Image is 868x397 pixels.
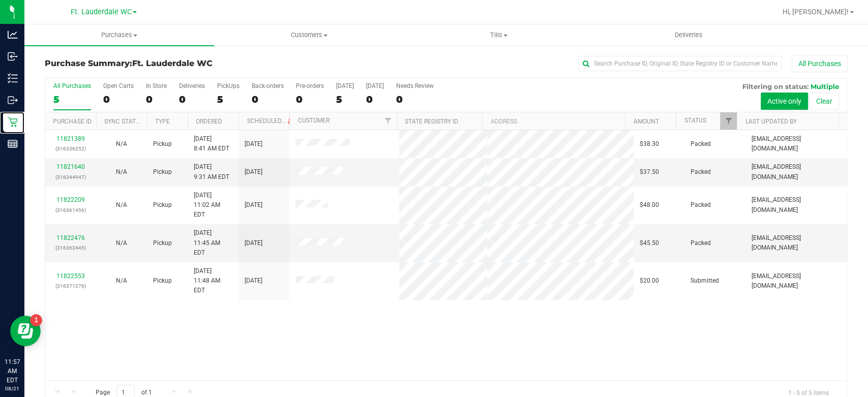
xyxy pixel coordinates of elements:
[56,272,85,280] a: 11822553
[196,118,222,125] a: Ordered
[56,234,85,241] a: 11822476
[116,200,127,210] button: N/A
[53,82,91,89] div: All Purchases
[245,200,262,210] span: [DATE]
[633,118,659,125] a: Amount
[482,112,625,130] th: Address
[194,191,232,220] span: [DATE] 11:02 AM EDT
[194,134,229,154] span: [DATE] 8:41 AM EDT
[396,82,434,89] div: Needs Review
[742,82,809,90] span: Filtering on status:
[116,276,127,286] button: N/A
[366,82,384,89] div: [DATE]
[640,238,659,248] span: $45.50
[56,163,85,170] a: 11821640
[691,238,711,248] span: Packed
[578,56,782,71] input: Search Purchase ID, Original ID, State Registry ID or Customer Name...
[792,55,848,72] button: All Purchases
[380,112,397,130] a: Filter
[640,139,659,149] span: $38.30
[661,30,716,40] span: Deliveries
[116,238,127,248] button: N/A
[245,167,262,177] span: [DATE]
[51,243,90,253] p: (316363445)
[752,134,841,154] span: [EMAIL_ADDRESS][DOMAIN_NAME]
[691,167,711,177] span: Packed
[594,24,784,46] a: Deliveries
[405,30,593,40] span: Tills
[132,58,213,68] span: Ft. Lauderdale WC
[71,8,132,16] span: Ft. Lauderdale WC
[336,82,354,89] div: [DATE]
[396,94,434,105] div: 0
[153,238,172,248] span: Pickup
[153,200,172,210] span: Pickup
[336,94,354,105] div: 5
[45,59,312,68] h3: Purchase Summary:
[179,82,205,89] div: Deliveries
[8,29,18,40] inline-svg: Analytics
[24,30,214,40] span: Purchases
[810,93,839,110] button: Clear
[53,94,91,105] div: 5
[752,233,841,253] span: [EMAIL_ADDRESS][DOMAIN_NAME]
[8,117,18,127] inline-svg: Retail
[194,228,232,258] span: [DATE] 11:45 AM EDT
[296,82,324,89] div: Pre-orders
[146,94,167,105] div: 0
[146,82,167,89] div: In Store
[404,24,594,46] a: Tills
[104,118,143,125] a: Sync Status
[5,357,20,385] p: 11:57 AM EDT
[116,140,127,147] span: Not Applicable
[153,139,172,149] span: Pickup
[214,24,404,46] a: Customers
[405,118,458,125] a: State Registry ID
[252,82,284,89] div: Back-orders
[366,94,384,105] div: 0
[8,139,18,149] inline-svg: Reports
[245,238,262,248] span: [DATE]
[640,167,659,177] span: $37.50
[51,281,90,291] p: (316371276)
[179,94,205,105] div: 0
[30,314,42,326] iframe: Resource center unread badge
[153,167,172,177] span: Pickup
[217,82,240,89] div: PickUps
[116,277,127,284] span: Not Applicable
[720,112,737,130] a: Filter
[53,118,92,125] a: Purchase ID
[153,276,172,286] span: Pickup
[752,195,841,215] span: [EMAIL_ADDRESS][DOMAIN_NAME]
[194,162,229,181] span: [DATE] 9:31 AM EDT
[116,201,127,208] span: Not Applicable
[245,276,262,286] span: [DATE]
[761,93,808,110] button: Active only
[116,167,127,177] button: N/A
[8,95,18,105] inline-svg: Outbound
[684,117,706,124] a: Status
[8,51,18,62] inline-svg: Inbound
[752,271,841,291] span: [EMAIL_ADDRESS][DOMAIN_NAME]
[51,172,90,182] p: (316344947)
[215,30,403,40] span: Customers
[297,117,329,124] a: Customer
[245,139,262,149] span: [DATE]
[5,385,20,392] p: 08/21
[194,266,232,296] span: [DATE] 11:48 AM EDT
[783,8,849,16] span: Hi, [PERSON_NAME]!
[56,135,85,142] a: 11821389
[752,162,841,181] span: [EMAIL_ADDRESS][DOMAIN_NAME]
[811,82,839,90] span: Multiple
[8,73,18,83] inline-svg: Inventory
[103,94,134,105] div: 0
[56,196,85,203] a: 11822209
[640,200,659,210] span: $48.00
[691,139,711,149] span: Packed
[745,118,796,125] a: Last Updated By
[217,94,240,105] div: 5
[103,82,134,89] div: Open Carts
[691,200,711,210] span: Packed
[252,94,284,105] div: 0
